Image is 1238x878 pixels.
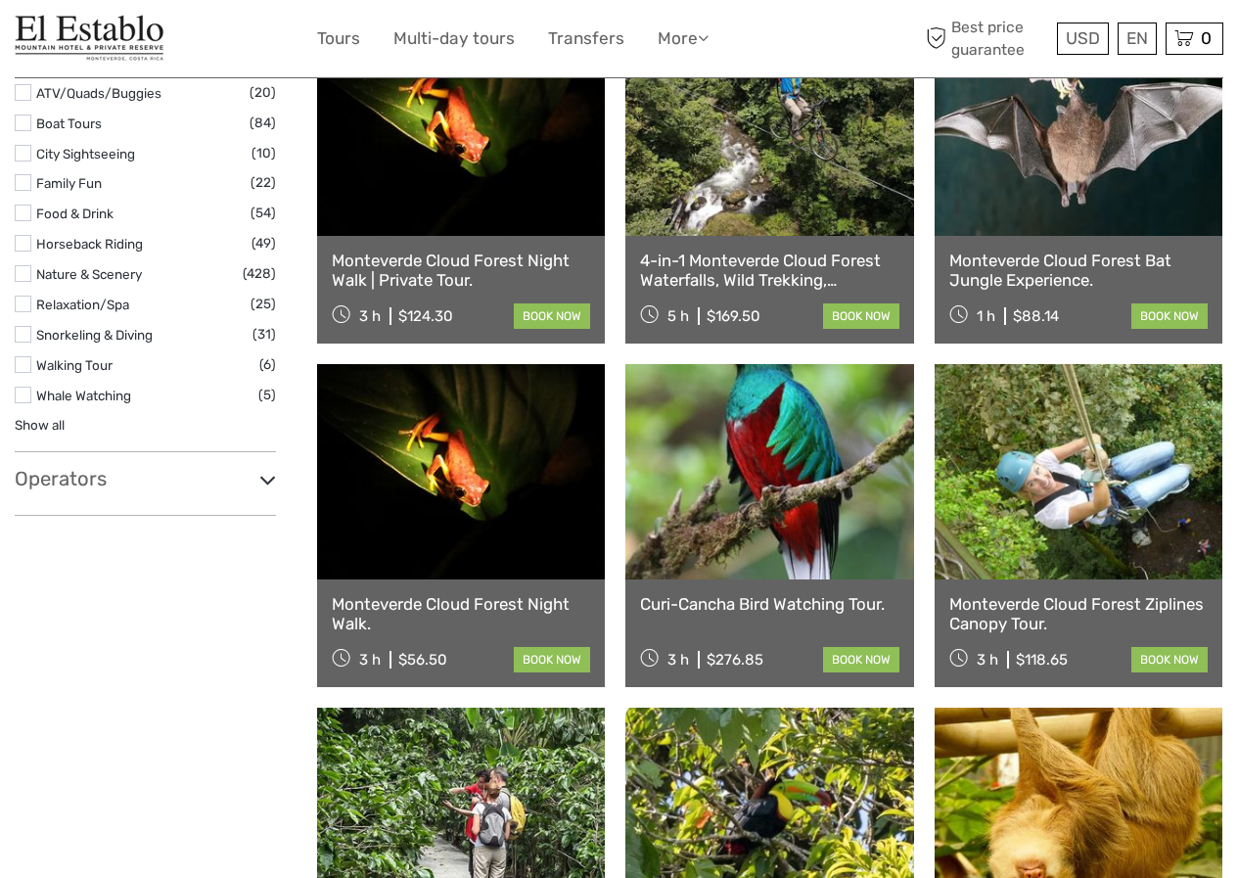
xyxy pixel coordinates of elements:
[667,651,689,669] span: 3 h
[977,307,995,325] span: 1 h
[707,651,763,669] div: $276.85
[251,202,276,224] span: (54)
[398,651,447,669] div: $56.50
[36,266,142,282] a: Nature & Scenery
[36,388,131,403] a: Whale Watching
[1066,28,1100,48] span: USD
[1118,23,1157,55] div: EN
[36,236,143,252] a: Horseback Riding
[359,307,381,325] span: 3 h
[252,142,276,164] span: (10)
[250,112,276,134] span: (84)
[658,24,709,53] a: More
[36,297,129,312] a: Relaxation/Spa
[548,24,624,53] a: Transfers
[15,15,165,63] img: El Establo Mountain Hotel
[398,307,453,325] div: $124.30
[251,293,276,315] span: (25)
[15,467,276,490] h3: Operators
[251,171,276,194] span: (22)
[921,17,1052,60] span: Best price guarantee
[252,323,276,346] span: (31)
[949,594,1208,634] a: Monteverde Cloud Forest Ziplines Canopy Tour.
[252,232,276,254] span: (49)
[1013,307,1059,325] div: $88.14
[1198,28,1215,48] span: 0
[258,384,276,406] span: (5)
[977,651,998,669] span: 3 h
[250,81,276,104] span: (20)
[36,357,113,373] a: Walking Tour
[36,116,102,131] a: Boat Tours
[640,594,898,614] a: Curi-Cancha Bird Watching Tour.
[393,24,515,53] a: Multi-day tours
[823,647,899,672] a: book now
[332,251,590,291] a: Monteverde Cloud Forest Night Walk | Private Tour.
[259,353,276,376] span: (6)
[36,175,102,191] a: Family Fun
[1131,303,1208,329] a: book now
[514,647,590,672] a: book now
[36,85,161,101] a: ATV/Quads/Buggies
[15,417,65,433] a: Show all
[640,251,898,291] a: 4-in-1 Monteverde Cloud Forest Waterfalls, Wild Trekking, Horseback Riding, and Zipline Bike.
[317,24,360,53] a: Tours
[243,262,276,285] span: (428)
[332,594,590,634] a: Monteverde Cloud Forest Night Walk.
[707,307,760,325] div: $169.50
[1016,651,1068,669] div: $118.65
[514,303,590,329] a: book now
[36,327,153,343] a: Snorkeling & Diving
[949,251,1208,291] a: Monteverde Cloud Forest Bat Jungle Experience.
[823,303,899,329] a: book now
[36,206,114,221] a: Food & Drink
[1131,647,1208,672] a: book now
[359,651,381,669] span: 3 h
[667,307,689,325] span: 5 h
[36,146,135,162] a: City Sightseeing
